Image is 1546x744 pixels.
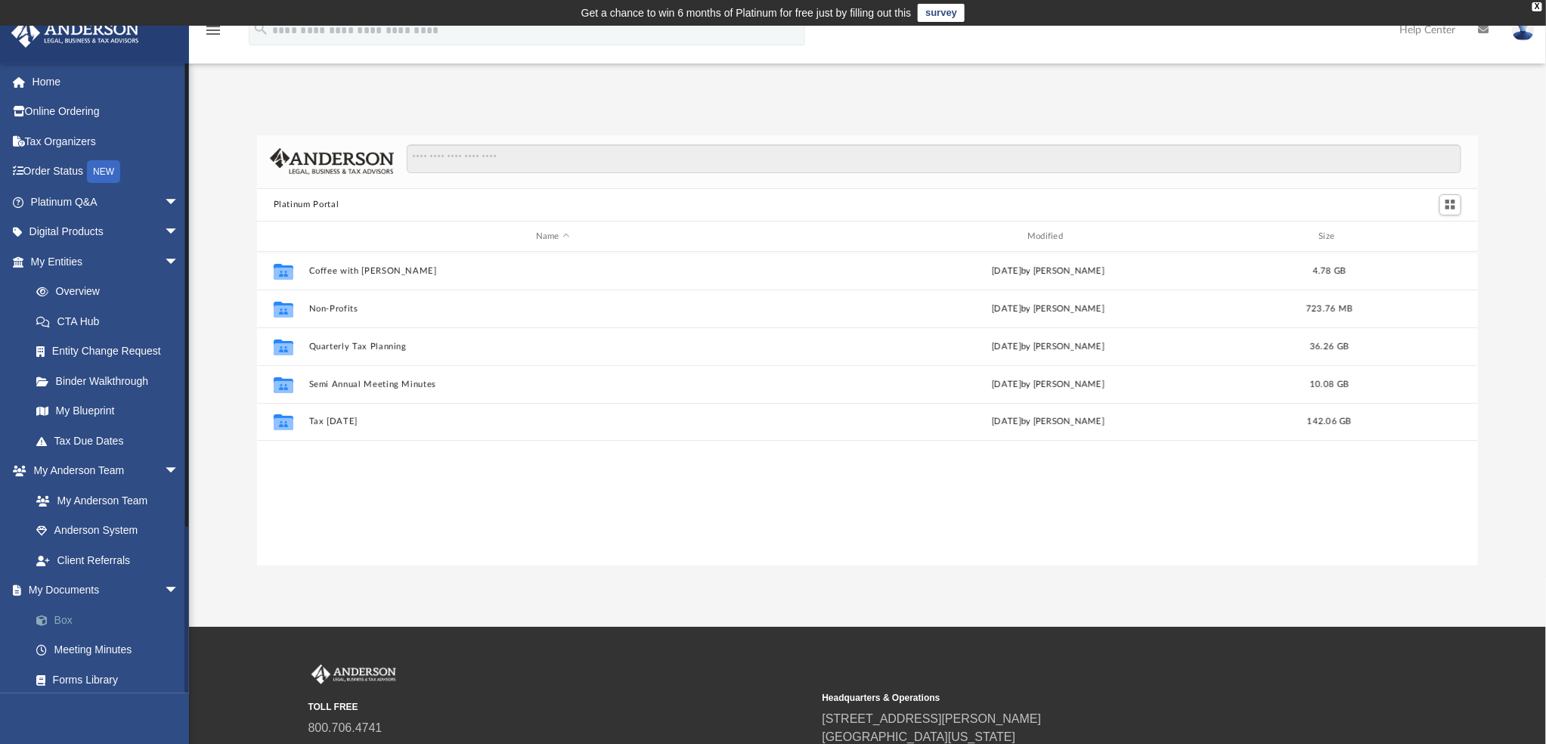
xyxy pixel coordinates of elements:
a: My Anderson Teamarrow_drop_down [11,456,194,486]
div: [DATE] by [PERSON_NAME] [804,265,1292,278]
div: id [1366,230,1472,243]
div: id [264,230,302,243]
div: close [1532,2,1542,11]
div: grid [257,252,1479,565]
button: Semi Annual Meeting Minutes [308,380,797,389]
div: [DATE] by [PERSON_NAME] [804,416,1292,429]
span: arrow_drop_down [164,217,194,248]
a: Order StatusNEW [11,157,202,188]
div: Name [308,230,797,243]
img: User Pic [1512,19,1535,41]
span: 10.08 GB [1310,380,1349,389]
a: Platinum Q&Aarrow_drop_down [11,187,202,217]
a: Tax Due Dates [21,426,202,456]
a: [STREET_ADDRESS][PERSON_NAME] [823,712,1042,725]
button: Quarterly Tax Planning [308,342,797,352]
span: 36.26 GB [1310,343,1349,351]
small: TOLL FREE [308,700,812,714]
a: Meeting Minutes [21,635,202,665]
span: 142.06 GB [1307,418,1351,426]
a: Client Referrals [21,545,194,575]
a: menu [204,29,222,39]
a: Binder Walkthrough [21,366,202,396]
div: [DATE] by [PERSON_NAME] [804,340,1292,354]
i: search [253,20,269,37]
a: My Entitiesarrow_drop_down [11,246,202,277]
a: Home [11,67,202,97]
a: Forms Library [21,665,194,695]
a: My Anderson Team [21,485,187,516]
span: 723.76 MB [1306,305,1352,313]
div: Get a chance to win 6 months of Platinum for free just by filling out this [581,4,912,22]
a: My Blueprint [21,396,194,426]
span: 4.78 GB [1312,267,1346,275]
a: Box [21,605,202,635]
span: arrow_drop_down [164,246,194,277]
small: Headquarters & Operations [823,691,1326,705]
div: [DATE] by [PERSON_NAME] [804,302,1292,316]
i: menu [204,21,222,39]
button: Platinum Portal [274,198,339,212]
a: Digital Productsarrow_drop_down [11,217,202,247]
span: arrow_drop_down [164,456,194,487]
a: [GEOGRAPHIC_DATA][US_STATE] [823,730,1016,743]
a: Tax Organizers [11,126,202,157]
a: Entity Change Request [21,336,202,367]
button: Non-Profits [308,304,797,314]
a: CTA Hub [21,306,202,336]
a: Overview [21,277,202,307]
img: Anderson Advisors Platinum Portal [7,18,144,48]
span: arrow_drop_down [164,187,194,218]
a: survey [918,4,965,22]
button: Tax [DATE] [308,417,797,427]
div: NEW [87,160,120,183]
button: Switch to Grid View [1439,194,1462,215]
div: [DATE] by [PERSON_NAME] [804,378,1292,392]
button: Coffee with [PERSON_NAME] [308,266,797,276]
div: Modified [804,230,1293,243]
img: Anderson Advisors Platinum Portal [308,665,399,684]
span: arrow_drop_down [164,575,194,606]
div: Size [1299,230,1359,243]
a: 800.706.4741 [308,721,383,734]
a: My Documentsarrow_drop_down [11,575,202,606]
input: Search files and folders [407,144,1461,173]
a: Anderson System [21,516,194,546]
a: Online Ordering [11,97,202,127]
